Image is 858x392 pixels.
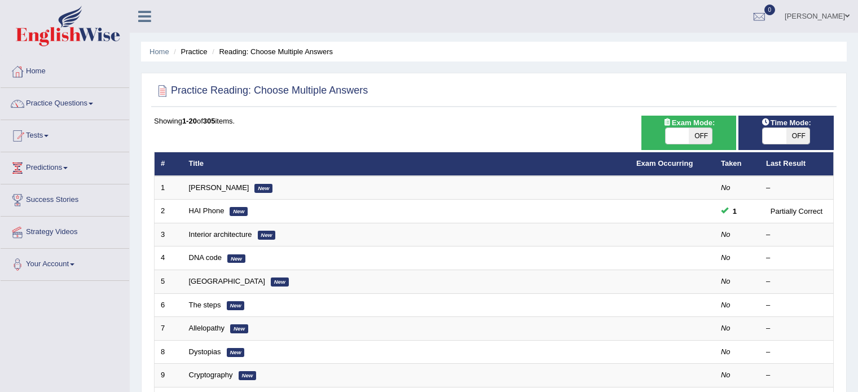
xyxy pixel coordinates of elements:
em: New [239,371,257,380]
a: Predictions [1,152,129,180]
li: Practice [171,46,207,57]
em: New [227,301,245,310]
em: No [721,301,731,309]
div: – [766,347,827,358]
a: Home [1,56,129,84]
a: Interior architecture [189,230,252,239]
span: Exam Mode: [658,117,719,129]
a: Strategy Videos [1,217,129,245]
div: – [766,253,827,263]
span: OFF [786,128,810,144]
th: # [155,152,183,176]
div: – [766,323,827,334]
td: 8 [155,340,183,364]
em: No [721,183,731,192]
em: No [721,324,731,332]
em: New [271,278,289,287]
a: Success Stories [1,184,129,213]
div: – [766,276,827,287]
a: [PERSON_NAME] [189,183,249,192]
div: Showing of items. [154,116,834,126]
div: – [766,230,827,240]
em: New [258,231,276,240]
td: 2 [155,200,183,223]
a: The steps [189,301,221,309]
a: [GEOGRAPHIC_DATA] [189,277,265,285]
td: 5 [155,270,183,294]
td: 7 [155,317,183,341]
b: 305 [203,117,215,125]
th: Taken [715,152,760,176]
em: No [721,277,731,285]
em: New [227,254,245,263]
h2: Practice Reading: Choose Multiple Answers [154,82,368,99]
div: – [766,183,827,193]
b: 1-20 [182,117,197,125]
a: HAI Phone [189,206,225,215]
td: 9 [155,364,183,387]
em: New [230,324,248,333]
th: Title [183,152,630,176]
em: New [227,348,245,357]
a: Home [149,47,169,56]
span: OFF [689,128,712,144]
td: 3 [155,223,183,246]
span: 0 [764,5,776,15]
span: Time Mode: [757,117,816,129]
em: No [721,253,731,262]
td: 1 [155,176,183,200]
div: Partially Correct [766,205,827,217]
a: DNA code [189,253,222,262]
a: Practice Questions [1,88,129,116]
em: No [721,230,731,239]
a: Your Account [1,249,129,277]
a: Cryptography [189,371,233,379]
div: – [766,370,827,381]
a: Exam Occurring [636,159,693,168]
span: You can still take this question [728,205,741,217]
th: Last Result [760,152,834,176]
a: Tests [1,120,129,148]
li: Reading: Choose Multiple Answers [209,46,333,57]
a: Allelopathy [189,324,225,332]
td: 4 [155,246,183,270]
a: Dystopias [189,347,221,356]
em: New [254,184,272,193]
div: Show exams occurring in exams [641,116,737,150]
em: New [230,207,248,216]
em: No [721,347,731,356]
div: – [766,300,827,311]
em: No [721,371,731,379]
td: 6 [155,293,183,317]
